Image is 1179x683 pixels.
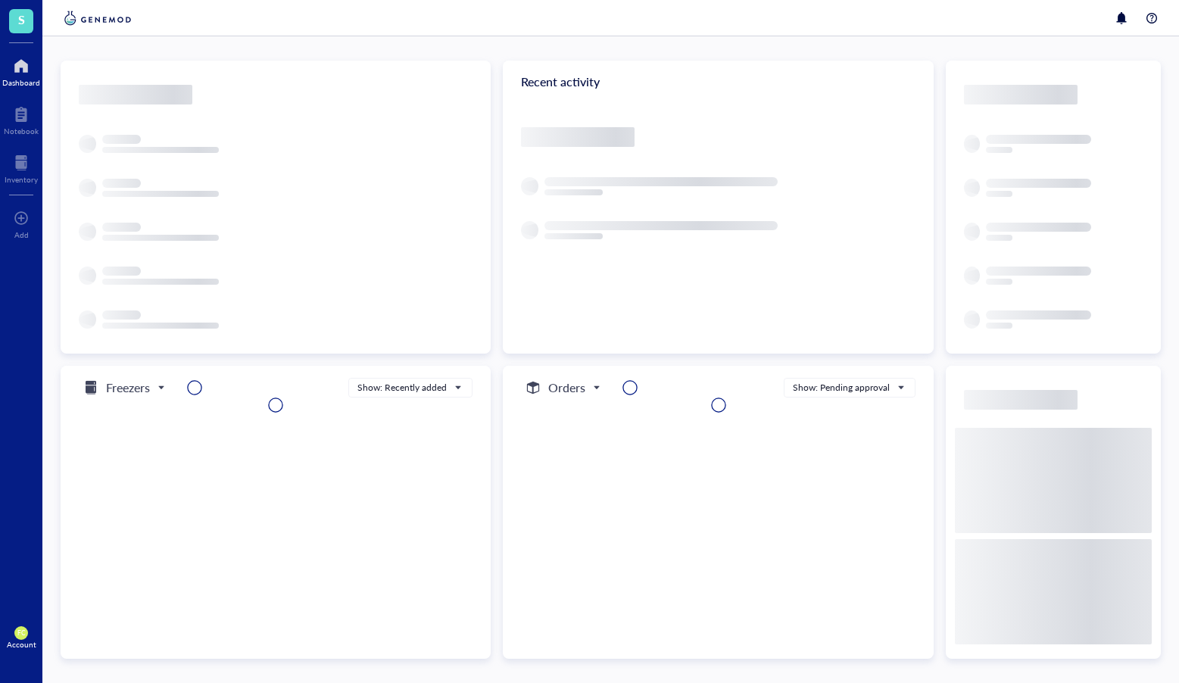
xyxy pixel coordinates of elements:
[18,10,25,29] span: S
[793,381,890,395] div: Show: Pending approval
[2,78,40,87] div: Dashboard
[17,629,26,637] span: FC
[5,151,38,184] a: Inventory
[503,61,933,103] div: Recent activity
[4,102,39,136] a: Notebook
[2,54,40,87] a: Dashboard
[548,379,585,397] h5: Orders
[4,126,39,136] div: Notebook
[106,379,150,397] h5: Freezers
[5,175,38,184] div: Inventory
[7,640,36,649] div: Account
[61,9,135,27] img: genemod-logo
[357,381,447,395] div: Show: Recently added
[14,230,29,239] div: Add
